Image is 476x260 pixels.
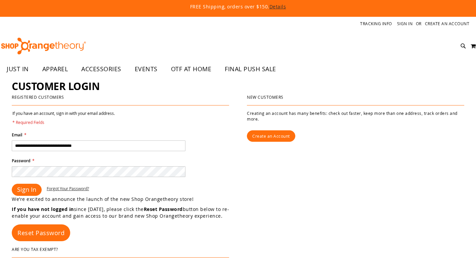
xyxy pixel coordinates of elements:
[17,229,64,237] span: Reset Password
[218,61,283,77] a: FINAL PUSH SALE
[47,186,89,191] a: Forgot Your Password?
[269,3,286,10] a: Details
[247,94,284,100] strong: New Customers
[247,111,464,122] p: Creating an account has many benefits: check out faster, keep more than one address, track orders...
[144,206,183,212] strong: Reset Password
[12,184,42,196] button: Sign In
[12,158,30,164] span: Password
[12,206,74,212] strong: If you have not logged in
[225,61,276,77] span: FINAL PUSH SALE
[75,61,128,77] a: ACCESSORIES
[12,79,99,93] span: Customer Login
[36,3,439,10] p: FREE Shipping, orders over $150.
[164,61,218,77] a: OTF AT HOME
[425,21,470,27] a: Create an Account
[171,61,212,77] span: OTF AT HOME
[12,224,70,241] a: Reset Password
[252,133,290,139] span: Create an Account
[7,61,29,77] span: JUST IN
[12,120,115,125] span: * Required Fields
[17,185,36,193] span: Sign In
[12,206,238,219] p: since [DATE], please click the button below to re-enable your account and gain access to our bran...
[81,61,121,77] span: ACCESSORIES
[128,61,164,77] a: EVENTS
[12,247,58,252] strong: Are You Tax Exempt?
[12,94,64,100] strong: Registered Customers
[42,61,68,77] span: APPAREL
[135,61,158,77] span: EVENTS
[360,21,392,27] a: Tracking Info
[397,21,413,27] a: Sign In
[12,132,22,138] span: Email
[12,196,238,203] p: We’re excited to announce the launch of the new Shop Orangetheory store!
[12,111,116,125] legend: If you have an account, sign in with your email address.
[36,61,75,77] a: APPAREL
[247,130,295,142] a: Create an Account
